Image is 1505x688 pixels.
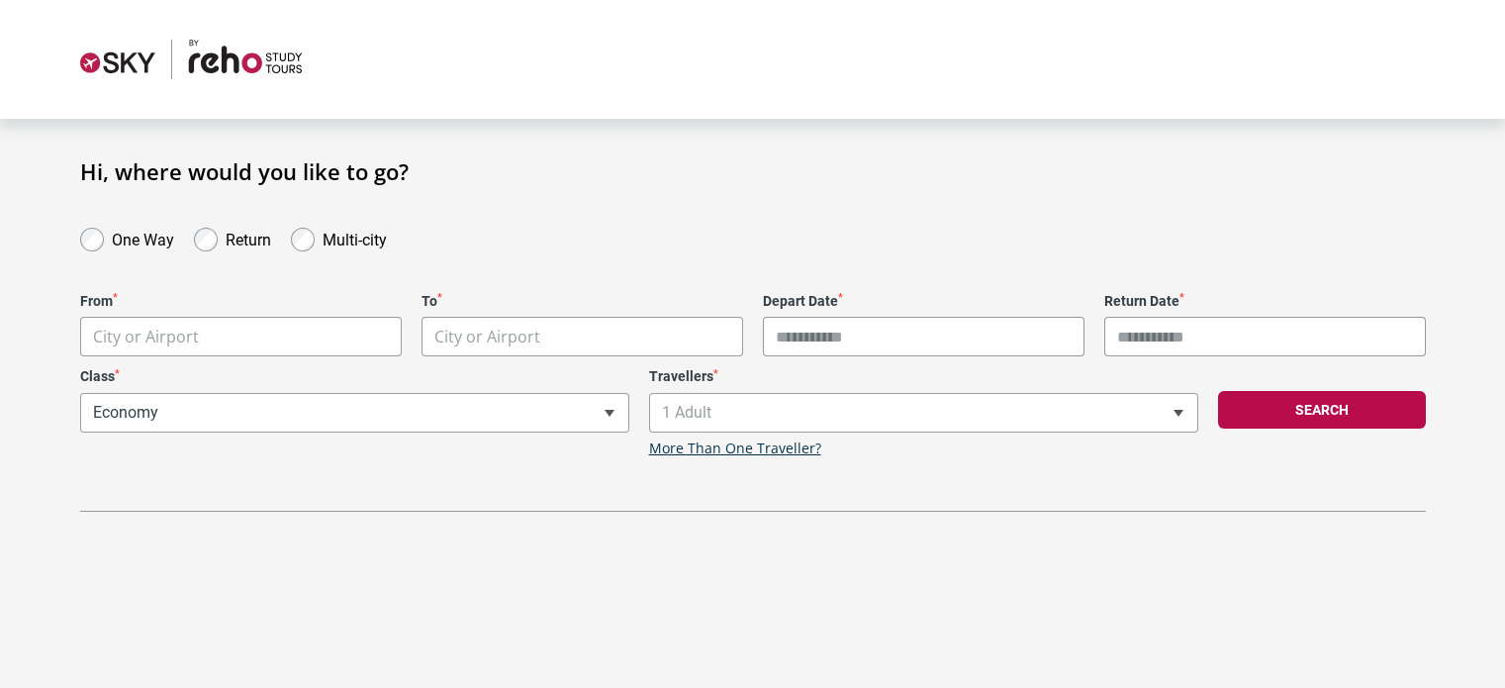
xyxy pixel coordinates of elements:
label: Depart Date [763,293,1084,310]
span: City or Airport [434,326,540,347]
label: From [80,293,402,310]
label: One Way [112,226,174,249]
span: City or Airport [81,318,401,356]
span: Economy [80,393,629,433]
span: City or Airport [422,317,743,356]
label: Return [226,226,271,249]
span: City or Airport [423,318,742,356]
a: More Than One Traveller? [649,441,821,457]
span: 1 Adult [650,394,1197,432]
span: Economy [81,394,628,432]
span: 1 Adult [649,393,1198,433]
label: Return Date [1104,293,1426,310]
label: Class [80,368,629,385]
h1: Hi, where would you like to go? [80,158,1426,184]
span: City or Airport [80,317,402,356]
button: Search [1218,391,1426,429]
span: City or Airport [93,326,199,347]
label: Travellers [649,368,1198,385]
label: To [422,293,743,310]
label: Multi-city [323,226,387,249]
